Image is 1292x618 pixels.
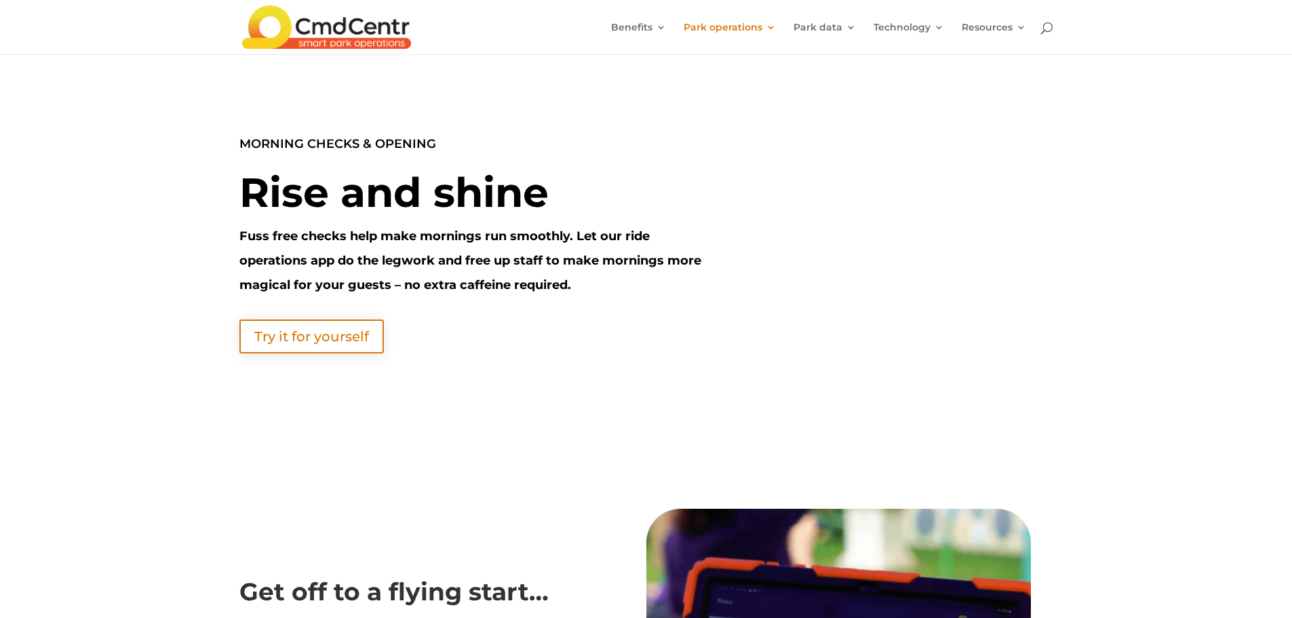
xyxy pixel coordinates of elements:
[794,22,856,54] a: Park data
[611,22,666,54] a: Benefits
[239,320,384,353] a: Try it for yourself
[239,579,624,611] h2: Get off to a flying start…
[962,22,1026,54] a: Resources
[239,168,710,224] h1: Rise and shine
[239,132,710,168] p: MORNING CHECKS & OPENING
[239,229,701,292] b: Fuss free checks help make mornings run smoothly. Let our ride operations app do the legwork and ...
[684,22,776,54] a: Park operations
[242,5,411,49] img: CmdCentr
